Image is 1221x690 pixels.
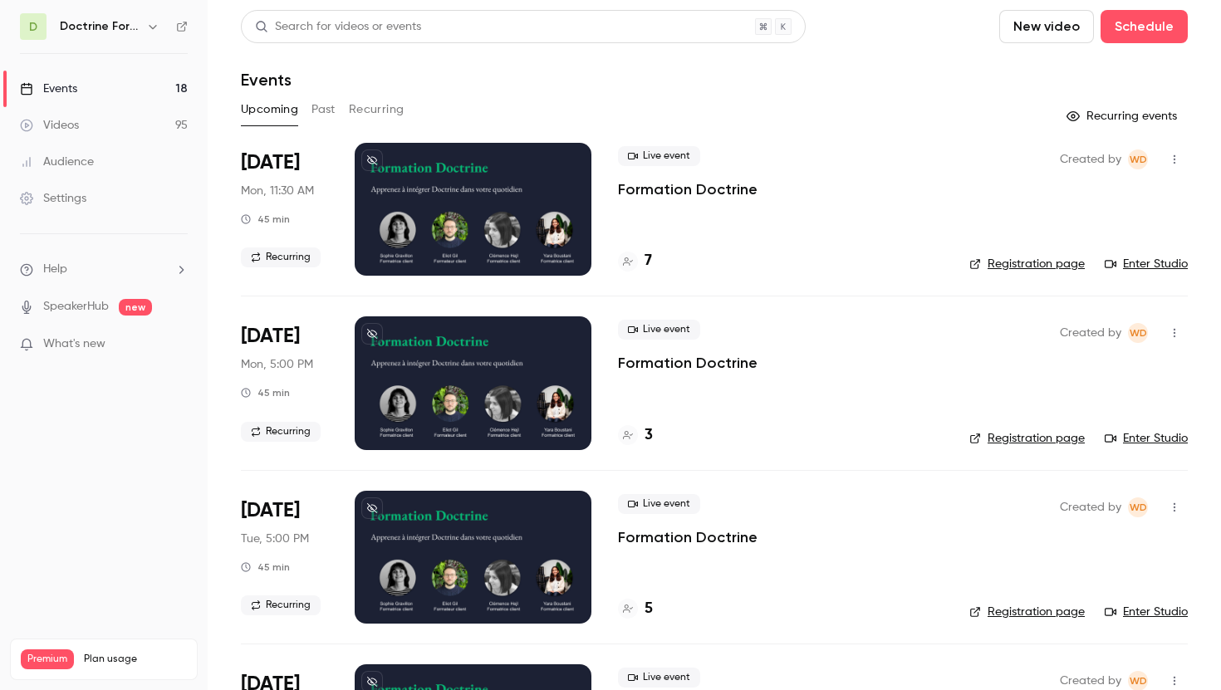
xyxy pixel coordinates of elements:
span: Created by [1060,323,1121,343]
span: new [119,299,152,316]
span: Tue, 5:00 PM [241,531,309,547]
span: WD [1130,149,1147,169]
div: 45 min [241,213,290,226]
span: Webinar Doctrine [1128,497,1148,517]
a: Enter Studio [1105,604,1188,620]
span: Recurring [241,595,321,615]
span: Recurring [241,422,321,442]
li: help-dropdown-opener [20,261,188,278]
div: Audience [20,154,94,170]
a: Registration page [969,256,1085,272]
h4: 5 [645,598,653,620]
h6: Doctrine Formation Avocats [60,18,140,35]
button: New video [999,10,1094,43]
span: Live event [618,494,700,514]
span: D [29,18,37,36]
div: 45 min [241,560,290,574]
h4: 3 [645,424,653,447]
span: WD [1130,497,1147,517]
span: Help [43,261,67,278]
span: [DATE] [241,323,300,350]
iframe: Noticeable Trigger [168,337,188,352]
span: Premium [21,649,74,669]
span: Created by [1060,149,1121,169]
h1: Events [241,70,292,90]
span: WD [1130,323,1147,343]
div: Events [20,81,77,97]
a: Formation Doctrine [618,353,758,373]
div: Sep 15 Mon, 11:30 AM (Europe/Paris) [241,143,328,276]
a: Registration page [969,604,1085,620]
span: Mon, 5:00 PM [241,356,313,373]
div: Settings [20,190,86,207]
a: 5 [618,598,653,620]
a: Formation Doctrine [618,527,758,547]
a: Formation Doctrine [618,179,758,199]
span: [DATE] [241,497,300,524]
span: What's new [43,335,105,353]
button: Upcoming [241,96,298,123]
button: Schedule [1101,10,1188,43]
button: Past [311,96,336,123]
a: 7 [618,250,652,272]
span: Webinar Doctrine [1128,149,1148,169]
h4: 7 [645,250,652,272]
span: [DATE] [241,149,300,176]
a: SpeakerHub [43,298,109,316]
span: Created by [1060,497,1121,517]
span: Live event [618,320,700,340]
span: Live event [618,668,700,688]
span: Webinar Doctrine [1128,323,1148,343]
div: 45 min [241,386,290,399]
button: Recurring [349,96,405,123]
a: 3 [618,424,653,447]
span: Mon, 11:30 AM [241,183,314,199]
a: Enter Studio [1105,430,1188,447]
a: Registration page [969,430,1085,447]
span: Recurring [241,247,321,267]
span: Plan usage [84,653,187,666]
div: Sep 16 Tue, 5:00 PM (Europe/Paris) [241,491,328,624]
a: Enter Studio [1105,256,1188,272]
button: Recurring events [1059,103,1188,130]
div: Videos [20,117,79,134]
span: Live event [618,146,700,166]
div: Sep 15 Mon, 5:00 PM (Europe/Paris) [241,316,328,449]
div: Search for videos or events [255,18,421,36]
